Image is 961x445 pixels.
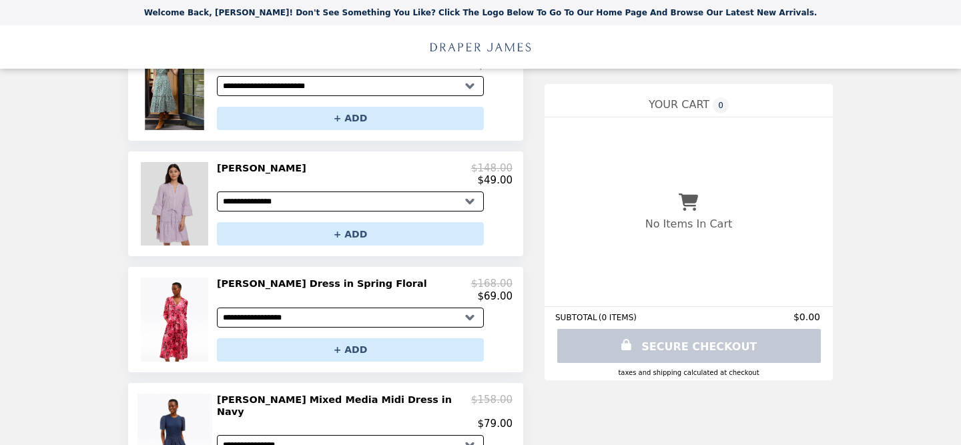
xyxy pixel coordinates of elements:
select: Select a product variant [217,308,484,328]
p: Welcome Back, [PERSON_NAME]! Don't see something you like? Click the logo below to go to our home... [144,8,818,17]
button: + ADD [217,222,484,246]
span: $0.00 [793,312,822,322]
div: Taxes and Shipping calculated at checkout [555,369,822,376]
p: $69.00 [478,290,513,302]
img: Meg Midi Dress in Gauzy Cotton [141,46,211,129]
h2: [PERSON_NAME] Mixed Media Midi Dress in Navy [217,394,471,418]
h2: [PERSON_NAME] Dress in Spring Floral [217,278,432,290]
span: YOUR CART [649,98,709,111]
select: Select a product variant [217,76,484,96]
span: 0 [713,97,729,113]
img: Brand Logo [424,33,537,61]
h2: [PERSON_NAME] [217,162,312,174]
p: $148.00 [471,162,513,174]
p: $158.00 [471,394,513,418]
span: SUBTOTAL [555,313,599,322]
img: Avery Shirtdress [141,162,211,246]
p: $49.00 [478,174,513,186]
p: No Items In Cart [645,217,732,230]
button: + ADD [217,338,484,362]
select: Select a product variant [217,191,484,211]
span: ( 0 ITEMS ) [599,313,637,322]
button: + ADD [217,107,484,130]
p: $168.00 [471,278,513,290]
p: $79.00 [478,418,513,430]
img: Katie Midi Dress in Spring Floral [141,278,211,361]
